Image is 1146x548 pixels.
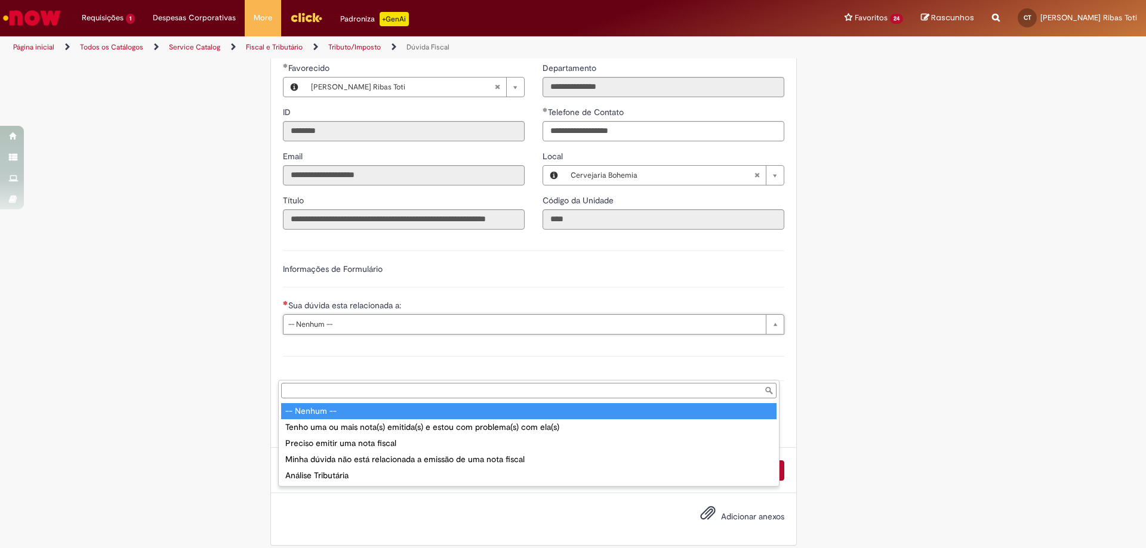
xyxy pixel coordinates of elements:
[279,401,779,486] ul: Sua dúvida esta relacionada a:
[281,435,777,451] div: Preciso emitir uma nota fiscal
[281,451,777,467] div: Minha dúvida não está relacionada a emissão de uma nota fiscal
[281,419,777,435] div: Tenho uma ou mais nota(s) emitida(s) e estou com problema(s) com ela(s)
[281,467,777,484] div: Análise Tributária
[281,403,777,419] div: -- Nenhum --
